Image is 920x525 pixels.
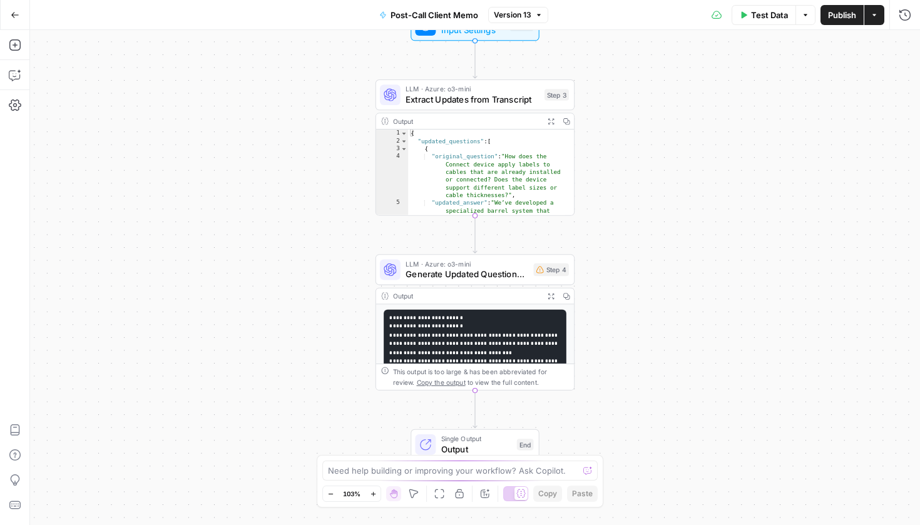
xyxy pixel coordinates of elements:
[406,93,539,106] span: Extract Updates from Transcript
[517,439,534,450] div: End
[406,84,539,94] span: LLM · Azure: o3-mini
[376,79,575,216] div: LLM · Azure: o3-miniExtract Updates from TranscriptStep 3Output{ "updated_questions":[ { "origina...
[533,486,562,502] button: Copy
[393,367,569,387] div: This output is too large & has been abbreviated for review. to view the full content.
[376,429,575,460] div: Single OutputOutputEnd
[376,145,408,153] div: 3
[567,486,598,502] button: Paste
[401,137,407,145] span: Toggle code folding, rows 2 through 63
[473,41,477,78] g: Edge from start to step_3
[393,116,539,126] div: Output
[828,9,856,21] span: Publish
[441,24,505,37] span: Input Settings
[473,390,477,428] g: Edge from step_4 to end
[406,268,528,281] span: Generate Updated Questionnaire
[376,153,408,199] div: 4
[406,259,528,269] span: LLM · Azure: o3-mini
[441,442,512,456] span: Output
[393,291,539,301] div: Output
[391,9,478,21] span: Post-Call Client Memo
[417,379,466,386] span: Copy the output
[401,145,407,153] span: Toggle code folding, rows 3 through 17
[732,5,795,25] button: Test Data
[488,7,548,23] button: Version 13
[820,5,864,25] button: Publish
[376,137,408,145] div: 2
[533,263,569,277] div: Step 4
[343,489,360,499] span: 103%
[441,434,512,444] span: Single Output
[751,9,788,21] span: Test Data
[544,89,569,100] div: Step 3
[376,199,408,268] div: 5
[572,488,593,499] span: Paste
[372,5,486,25] button: Post-Call Client Memo
[538,488,557,499] span: Copy
[401,130,407,137] span: Toggle code folding, rows 1 through 214
[494,9,531,21] span: Version 13
[376,130,408,137] div: 1
[509,19,533,31] div: Inputs
[376,10,575,41] div: Input SettingsInputs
